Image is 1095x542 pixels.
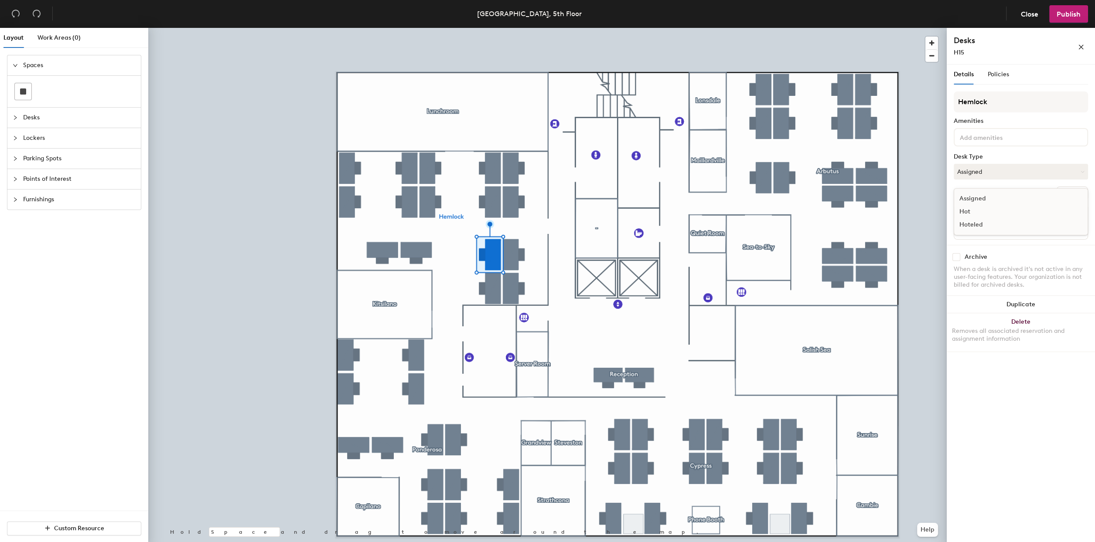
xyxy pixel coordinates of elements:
[947,313,1095,352] button: DeleteRemoves all associated reservation and assignment information
[13,156,18,161] span: collapsed
[13,63,18,68] span: expanded
[3,34,24,41] span: Layout
[954,205,1041,218] div: Hot
[947,296,1095,313] button: Duplicate
[1021,10,1038,18] span: Close
[13,135,18,141] span: collapsed
[11,9,20,18] span: undo
[1013,5,1046,23] button: Close
[952,327,1090,343] div: Removes all associated reservation and assignment information
[954,35,1050,46] h4: Desks
[54,525,104,532] span: Custom Resource
[1078,44,1084,50] span: close
[954,218,1041,231] div: Hoteled
[954,265,1088,289] div: When a desk is archived it's not active in any user-facing features. Your organization is not bil...
[23,108,136,128] span: Desks
[1049,5,1088,23] button: Publish
[954,164,1088,180] button: Assigned
[1057,10,1081,18] span: Publish
[23,190,136,210] span: Furnishings
[7,5,24,23] button: Undo (⌘ + Z)
[477,8,582,19] div: [GEOGRAPHIC_DATA], 5th Floor
[13,197,18,202] span: collapsed
[988,71,1009,78] span: Policies
[13,176,18,182] span: collapsed
[954,49,964,56] span: H15
[23,55,136,75] span: Spaces
[965,254,987,261] div: Archive
[23,128,136,148] span: Lockers
[23,169,136,189] span: Points of Interest
[958,132,1037,142] input: Add amenities
[13,115,18,120] span: collapsed
[38,34,81,41] span: Work Areas (0)
[7,522,141,535] button: Custom Resource
[1056,186,1088,201] button: Ungroup
[23,149,136,169] span: Parking Spots
[954,153,1088,160] div: Desk Type
[917,523,938,537] button: Help
[28,5,45,23] button: Redo (⌘ + ⇧ + Z)
[954,118,1088,125] div: Amenities
[954,71,974,78] span: Details
[954,192,1041,205] div: Assigned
